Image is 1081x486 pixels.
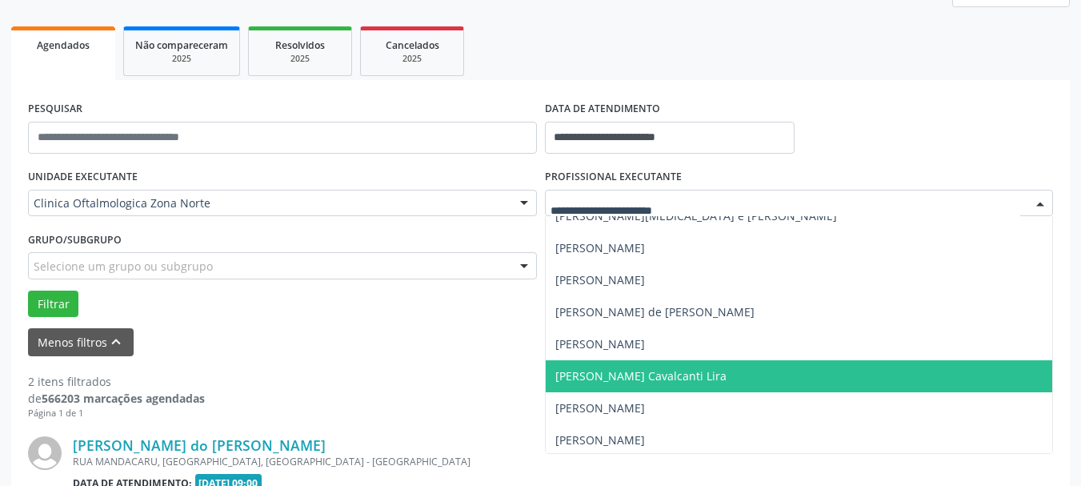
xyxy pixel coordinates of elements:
span: [PERSON_NAME] [555,336,645,351]
span: [PERSON_NAME] Cavalcanti Lira [555,368,727,384]
span: [PERSON_NAME] [555,432,645,448]
label: DATA DE ATENDIMENTO [545,97,660,122]
span: Cancelados [386,38,439,52]
i: keyboard_arrow_up [107,333,125,351]
span: Agendados [37,38,90,52]
div: 2025 [372,53,452,65]
div: Página 1 de 1 [28,407,205,420]
div: RUA MANDACARU, [GEOGRAPHIC_DATA], [GEOGRAPHIC_DATA] - [GEOGRAPHIC_DATA] [73,455,813,468]
div: 2025 [135,53,228,65]
span: Não compareceram [135,38,228,52]
label: PROFISSIONAL EXECUTANTE [545,165,682,190]
span: Selecione um grupo ou subgrupo [34,258,213,275]
button: Menos filtroskeyboard_arrow_up [28,328,134,356]
div: 2025 [260,53,340,65]
span: Clinica Oftalmologica Zona Norte [34,195,504,211]
strong: 566203 marcações agendadas [42,391,205,406]
label: Grupo/Subgrupo [28,227,122,252]
img: img [28,436,62,470]
a: [PERSON_NAME] do [PERSON_NAME] [73,436,326,454]
span: Resolvidos [275,38,325,52]
span: [PERSON_NAME] [555,272,645,287]
label: UNIDADE EXECUTANTE [28,165,138,190]
span: [PERSON_NAME] de [PERSON_NAME] [555,304,755,319]
button: Filtrar [28,291,78,318]
span: [PERSON_NAME][MEDICAL_DATA] e [PERSON_NAME] [555,208,837,223]
div: 2 itens filtrados [28,373,205,390]
span: [PERSON_NAME] [555,240,645,255]
span: [PERSON_NAME] [555,400,645,416]
div: de [28,390,205,407]
label: PESQUISAR [28,97,82,122]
